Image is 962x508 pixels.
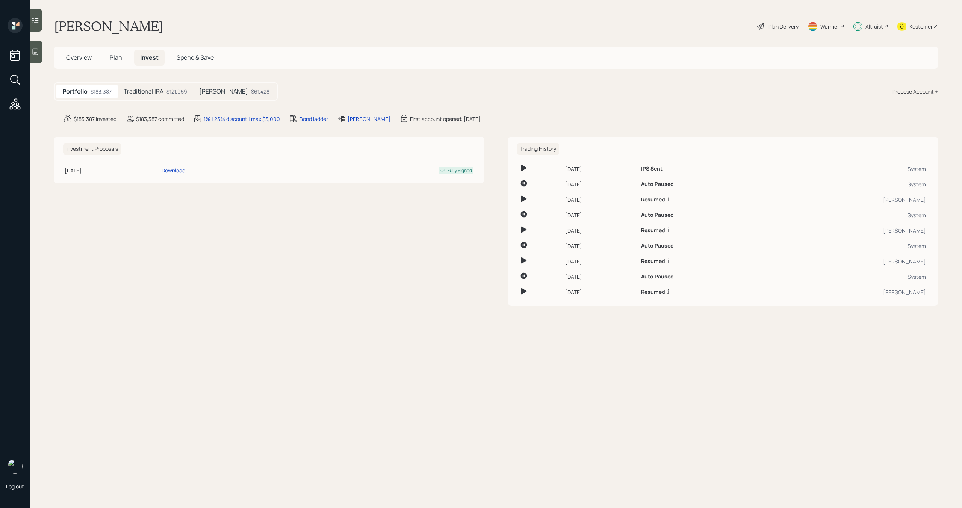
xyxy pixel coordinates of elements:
[770,242,926,250] div: System
[565,273,635,281] div: [DATE]
[136,115,184,123] div: $183,387 committed
[565,242,635,250] div: [DATE]
[166,88,187,95] div: $121,959
[66,53,92,62] span: Overview
[565,211,635,219] div: [DATE]
[770,288,926,296] div: [PERSON_NAME]
[641,243,674,249] h6: Auto Paused
[565,196,635,204] div: [DATE]
[770,211,926,219] div: System
[770,196,926,204] div: [PERSON_NAME]
[565,227,635,234] div: [DATE]
[565,180,635,188] div: [DATE]
[641,289,665,295] h6: Resumed
[909,23,933,30] div: Kustomer
[892,88,938,95] div: Propose Account +
[204,115,280,123] div: 1% | 25% discount | max $5,000
[565,257,635,265] div: [DATE]
[770,165,926,173] div: System
[199,88,248,95] h5: [PERSON_NAME]
[54,18,163,35] h1: [PERSON_NAME]
[770,180,926,188] div: System
[641,212,674,218] h6: Auto Paused
[820,23,839,30] div: Warmer
[177,53,214,62] span: Spend & Save
[565,165,635,173] div: [DATE]
[770,227,926,234] div: [PERSON_NAME]
[348,115,390,123] div: [PERSON_NAME]
[641,227,665,234] h6: Resumed
[251,88,269,95] div: $61,428
[63,143,121,155] h6: Investment Proposals
[140,53,159,62] span: Invest
[641,274,674,280] h6: Auto Paused
[770,273,926,281] div: System
[110,53,122,62] span: Plan
[768,23,799,30] div: Plan Delivery
[448,167,472,174] div: Fully Signed
[65,166,159,174] div: [DATE]
[641,181,674,187] h6: Auto Paused
[162,166,185,174] div: Download
[8,459,23,474] img: michael-russo-headshot.png
[565,288,635,296] div: [DATE]
[62,88,88,95] h5: Portfolio
[74,115,116,123] div: $183,387 invested
[6,483,24,490] div: Log out
[299,115,328,123] div: Bond ladder
[641,258,665,265] h6: Resumed
[641,166,663,172] h6: IPS Sent
[641,197,665,203] h6: Resumed
[865,23,883,30] div: Altruist
[517,143,559,155] h6: Trading History
[770,257,926,265] div: [PERSON_NAME]
[124,88,163,95] h5: Traditional IRA
[91,88,112,95] div: $183,387
[410,115,481,123] div: First account opened: [DATE]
